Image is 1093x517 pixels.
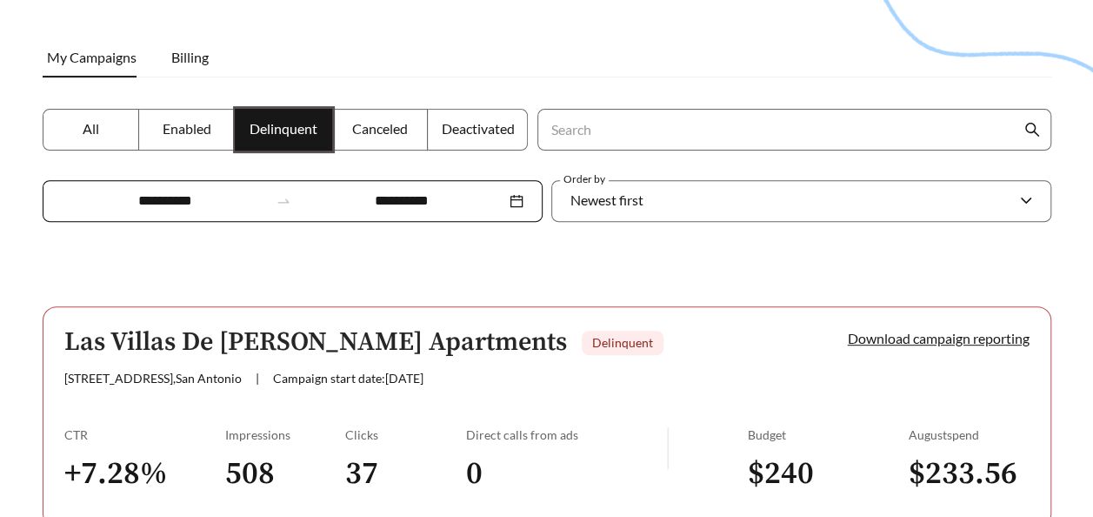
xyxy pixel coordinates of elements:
span: Billing [171,49,209,65]
h3: + 7.28 % [64,454,225,493]
span: Campaign start date: [DATE] [273,371,423,386]
div: August spend [909,427,1030,442]
span: | [256,371,259,386]
span: Delinquent [250,120,317,137]
h3: 508 [225,454,346,493]
div: Budget [748,427,909,442]
div: Clicks [345,427,466,442]
h3: $ 240 [748,454,909,493]
span: search [1024,122,1040,138]
span: Delinquent [592,335,653,350]
span: Enabled [163,120,211,137]
span: Newest first [570,191,643,208]
span: All [83,120,99,137]
div: Direct calls from ads [466,427,667,442]
div: CTR [64,427,225,442]
h3: 0 [466,454,667,493]
img: line [667,427,669,469]
a: Download campaign reporting [848,330,1030,346]
span: Deactivated [441,120,514,137]
span: My Campaigns [47,49,137,65]
h5: Las Villas De [PERSON_NAME] Apartments [64,328,567,357]
span: to [276,193,291,209]
span: swap-right [276,193,291,209]
h3: $ 233.56 [909,454,1030,493]
h3: 37 [345,454,466,493]
span: [STREET_ADDRESS] , San Antonio [64,371,242,386]
span: Canceled [352,120,408,137]
div: Impressions [225,427,346,442]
